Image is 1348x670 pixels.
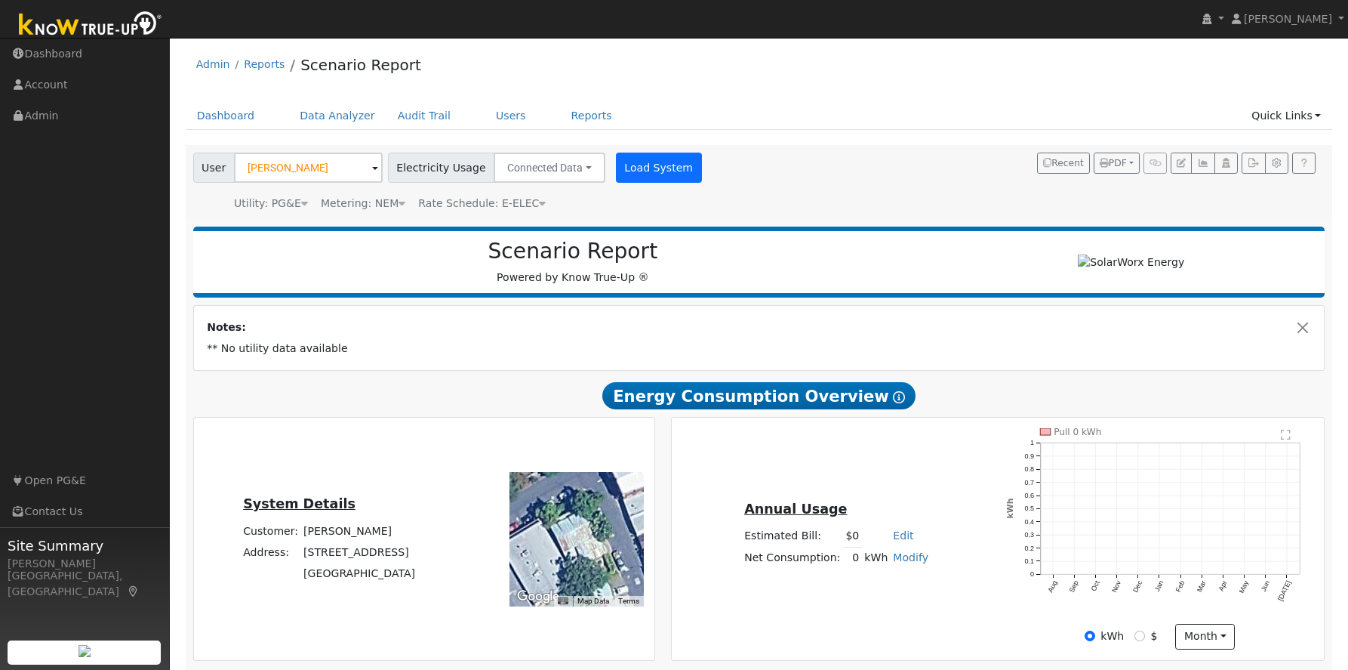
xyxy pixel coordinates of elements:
img: Know True-Up [11,8,170,42]
text: 0.7 [1024,479,1034,486]
span: Alias: HETOUC [418,197,546,209]
a: Quick Links [1240,102,1332,130]
span: [PERSON_NAME] [1244,13,1332,25]
td: Net Consumption: [742,547,843,569]
text: May [1238,579,1250,594]
button: Multi-Series Graph [1191,153,1214,174]
u: Annual Usage [744,502,847,517]
div: [PERSON_NAME] [8,556,162,572]
i: Show Help [893,391,905,403]
a: Modify [893,551,928,563]
td: 0 [843,547,862,569]
text: Sep [1068,580,1080,594]
input: Select a User [234,153,383,183]
td: Customer: [241,520,301,542]
label: $ [1150,628,1157,644]
td: [STREET_ADDRESS] [301,542,418,563]
button: PDF [1094,153,1140,174]
a: Scenario Report [300,56,421,74]
button: Recent [1037,153,1090,174]
img: Google [513,587,563,607]
button: Close [1295,320,1311,335]
label: kWh [1100,628,1124,644]
text: 0.1 [1024,558,1034,566]
strong: Notes: [207,321,246,333]
td: Estimated Bill: [742,526,843,548]
a: Audit Trail [386,102,462,130]
button: month [1175,624,1235,650]
td: kWh [862,547,891,569]
span: User [193,153,235,183]
div: [GEOGRAPHIC_DATA], [GEOGRAPHIC_DATA] [8,568,162,600]
td: ** No utility data available [205,338,1314,360]
a: Data Analyzer [288,102,386,130]
button: Keyboard shortcuts [558,596,568,607]
td: $0 [843,526,862,548]
div: Metering: NEM [321,196,405,211]
text:  [1282,429,1291,440]
text: 1 [1030,440,1034,447]
text: 0.3 [1024,532,1034,539]
span: PDF [1100,158,1127,168]
button: Map Data [577,596,609,607]
text: Nov [1110,579,1122,594]
a: Edit [893,530,913,542]
td: [GEOGRAPHIC_DATA] [301,563,418,584]
text: 0.5 [1024,505,1034,513]
span: Energy Consumption Overview [602,382,915,409]
a: Users [485,102,537,130]
button: Edit User [1171,153,1192,174]
text: 0.2 [1024,545,1034,552]
a: Dashboard [186,102,266,130]
span: Electricity Usage [388,153,494,183]
input: kWh [1085,631,1095,641]
text: Dec [1131,579,1143,594]
text: Mar [1196,580,1208,594]
text: Jan [1153,580,1165,593]
text: 0 [1030,571,1034,579]
a: Reports [560,102,623,130]
button: Load System [616,153,702,183]
text: Aug [1047,580,1059,594]
a: Map [127,585,140,597]
span: Site Summary [8,536,162,556]
a: Reports [244,58,285,70]
text: Jun [1260,580,1271,593]
text: kWh [1005,499,1015,519]
img: SolarWorx Energy [1078,255,1184,270]
div: Powered by Know True-Up ® [201,239,946,286]
input: $ [1134,631,1145,641]
text: 0.6 [1024,492,1034,499]
button: Settings [1265,153,1288,174]
div: Utility: PG&E [234,196,308,211]
text: Pull 0 kWh [1054,427,1101,437]
button: Login As [1214,153,1238,174]
img: retrieve [78,645,91,657]
text: 0.8 [1024,466,1034,474]
text: 0.4 [1024,518,1034,526]
a: Admin [196,58,230,70]
td: Address: [241,542,301,563]
td: [PERSON_NAME] [301,520,418,542]
button: Export Interval Data [1242,153,1265,174]
button: Connected Data [494,153,605,183]
a: Help Link [1292,153,1316,174]
text: [DATE] [1277,580,1293,603]
text: 0.9 [1024,452,1034,460]
a: Terms (opens in new tab) [618,597,639,605]
a: Open this area in Google Maps (opens a new window) [513,587,563,607]
u: System Details [243,496,355,511]
text: Oct [1090,579,1101,592]
text: Feb [1174,580,1186,594]
h2: Scenario Report [208,239,937,264]
text: Apr [1217,580,1229,593]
